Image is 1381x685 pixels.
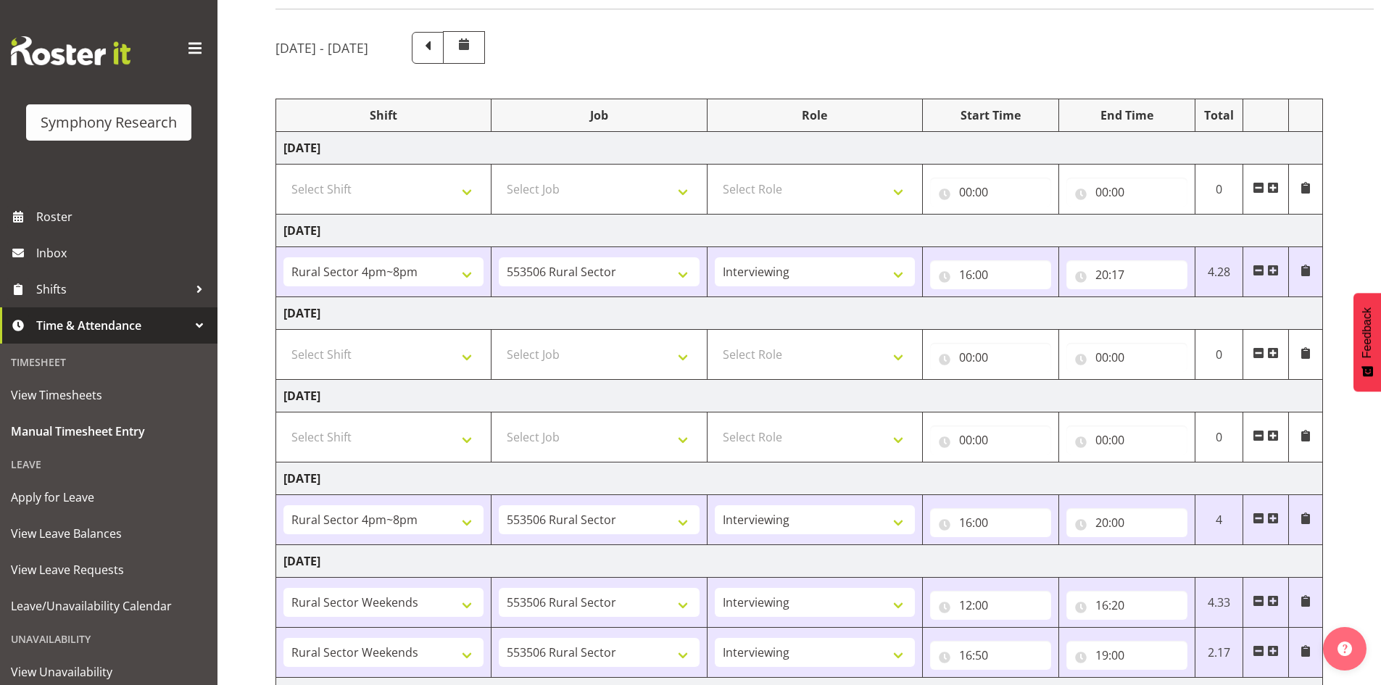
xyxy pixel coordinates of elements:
[36,315,188,336] span: Time & Attendance
[276,462,1323,495] td: [DATE]
[276,380,1323,412] td: [DATE]
[1195,412,1243,462] td: 0
[1338,642,1352,656] img: help-xxl-2.png
[41,112,177,133] div: Symphony Research
[1195,495,1243,545] td: 4
[11,36,130,65] img: Rosterit website logo
[4,347,214,377] div: Timesheet
[1066,641,1187,670] input: Click to select...
[930,591,1051,620] input: Click to select...
[4,449,214,479] div: Leave
[36,278,188,300] span: Shifts
[1066,178,1187,207] input: Click to select...
[930,508,1051,537] input: Click to select...
[1353,293,1381,391] button: Feedback - Show survey
[1203,107,1236,124] div: Total
[276,132,1323,165] td: [DATE]
[276,297,1323,330] td: [DATE]
[1361,307,1374,358] span: Feedback
[1195,330,1243,380] td: 0
[4,377,214,413] a: View Timesheets
[276,545,1323,578] td: [DATE]
[11,486,207,508] span: Apply for Leave
[11,384,207,406] span: View Timesheets
[11,420,207,442] span: Manual Timesheet Entry
[11,661,207,683] span: View Unavailability
[36,242,210,264] span: Inbox
[930,107,1051,124] div: Start Time
[1066,343,1187,372] input: Click to select...
[11,523,207,544] span: View Leave Balances
[283,107,484,124] div: Shift
[1195,578,1243,628] td: 4.33
[275,40,368,56] h5: [DATE] - [DATE]
[1066,107,1187,124] div: End Time
[1195,165,1243,215] td: 0
[4,552,214,588] a: View Leave Requests
[499,107,699,124] div: Job
[1066,260,1187,289] input: Click to select...
[1066,591,1187,620] input: Click to select...
[715,107,915,124] div: Role
[1195,628,1243,678] td: 2.17
[4,588,214,624] a: Leave/Unavailability Calendar
[930,260,1051,289] input: Click to select...
[36,206,210,228] span: Roster
[4,413,214,449] a: Manual Timesheet Entry
[4,624,214,654] div: Unavailability
[1195,247,1243,297] td: 4.28
[930,178,1051,207] input: Click to select...
[930,641,1051,670] input: Click to select...
[1066,425,1187,454] input: Click to select...
[276,215,1323,247] td: [DATE]
[11,559,207,581] span: View Leave Requests
[930,425,1051,454] input: Click to select...
[4,479,214,515] a: Apply for Leave
[11,595,207,617] span: Leave/Unavailability Calendar
[4,515,214,552] a: View Leave Balances
[1066,508,1187,537] input: Click to select...
[930,343,1051,372] input: Click to select...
